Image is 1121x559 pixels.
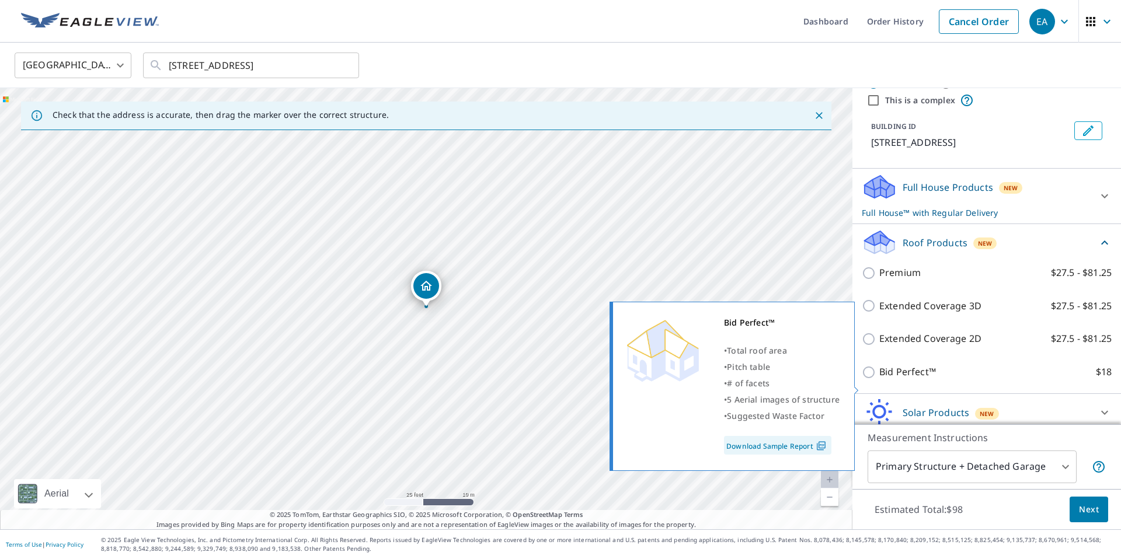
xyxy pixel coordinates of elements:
p: Full House Products [903,180,993,194]
p: Check that the address is accurate, then drag the marker over the correct structure. [53,110,389,120]
p: Measurement Instructions [868,431,1106,445]
a: Current Level 20, Zoom Out [821,488,838,506]
div: Bid Perfect™ [724,315,840,331]
p: $27.5 - $81.25 [1051,331,1112,346]
p: Roof Products [903,236,967,250]
img: Pdf Icon [813,441,829,451]
p: Bid Perfect™ [879,365,936,379]
div: • [724,408,840,424]
p: $27.5 - $81.25 [1051,299,1112,313]
div: Aerial [14,479,101,508]
div: • [724,343,840,359]
div: • [724,359,840,375]
p: © 2025 Eagle View Technologies, Inc. and Pictometry International Corp. All Rights Reserved. Repo... [101,536,1115,553]
input: Search by address or latitude-longitude [169,49,335,82]
p: $18 [1096,365,1112,379]
a: Terms [564,510,583,519]
span: 5 Aerial images of structure [727,394,840,405]
p: BUILDING ID [871,121,916,131]
button: Next [1070,497,1108,523]
span: New [980,409,994,418]
div: Aerial [41,479,72,508]
p: Solar Products [903,406,969,420]
div: Full House ProductsNewFull House™ with Regular Delivery [862,173,1112,219]
span: # of facets [727,378,770,389]
img: EV Logo [21,13,159,30]
button: Edit building 1 [1074,121,1102,140]
img: Premium [622,315,704,385]
span: Total roof area [727,345,787,356]
div: Primary Structure + Detached Garage [868,450,1077,483]
p: Extended Coverage 2D [879,331,981,346]
div: • [724,375,840,392]
span: Next [1079,502,1099,517]
p: $27.5 - $81.25 [1051,265,1112,280]
div: Dropped pin, building 1, Residential property, 19329 Mossbrook Ct Germantown, MD 20874 [411,271,441,307]
p: Premium [879,265,921,280]
a: OpenStreetMap [513,510,562,519]
button: Close [812,108,827,123]
a: Current Level 20, Zoom In Disabled [821,471,838,488]
span: New [1004,183,1018,193]
span: New [978,239,993,248]
p: Estimated Total: $98 [865,497,972,522]
span: Your report will include the primary structure and a detached garage if one exists. [1092,460,1106,474]
p: Extended Coverage 3D [879,299,981,313]
span: Suggested Waste Factor [727,410,824,421]
p: | [6,541,83,548]
span: © 2025 TomTom, Earthstar Geographics SIO, © 2025 Microsoft Corporation, © [270,510,583,520]
a: Cancel Order [939,9,1019,34]
span: Pitch table [727,361,770,372]
a: Terms of Use [6,540,42,548]
a: Privacy Policy [46,540,83,548]
div: Roof ProductsNew [862,229,1112,256]
div: • [724,392,840,408]
a: Download Sample Report [724,436,831,455]
p: [STREET_ADDRESS] [871,135,1070,149]
div: [GEOGRAPHIC_DATA] [15,49,131,82]
div: Solar ProductsNew [862,399,1112,427]
p: Full House™ with Regular Delivery [862,207,1091,219]
div: EA [1029,9,1055,34]
label: This is a complex [885,95,955,106]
